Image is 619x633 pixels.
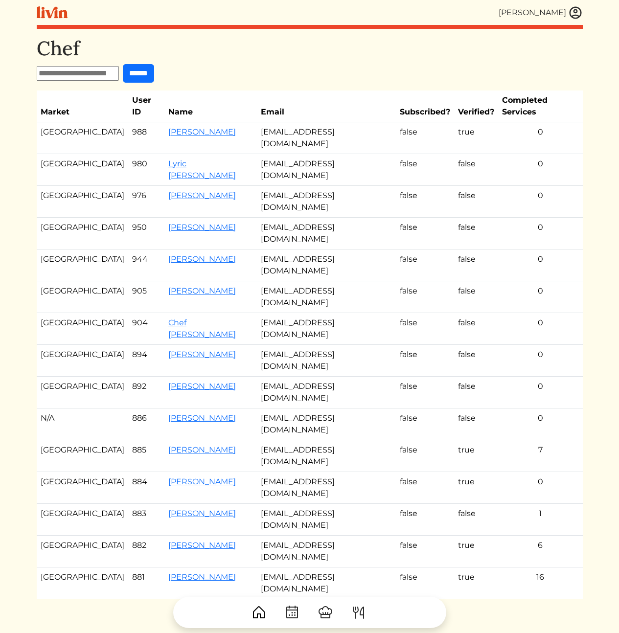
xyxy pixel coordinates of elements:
[454,281,498,313] td: false
[168,413,236,423] a: [PERSON_NAME]
[257,567,396,599] td: [EMAIL_ADDRESS][DOMAIN_NAME]
[257,218,396,249] td: [EMAIL_ADDRESS][DOMAIN_NAME]
[454,154,498,186] td: false
[164,90,257,122] th: Name
[37,345,128,377] td: [GEOGRAPHIC_DATA]
[257,408,396,440] td: [EMAIL_ADDRESS][DOMAIN_NAME]
[351,605,367,620] img: ForkKnife-55491504ffdb50bab0c1e09e7649658475375261d09fd45db06cec23bce548bf.svg
[257,90,396,122] th: Email
[128,90,165,122] th: User ID
[37,122,128,154] td: [GEOGRAPHIC_DATA]
[396,504,454,536] td: false
[168,477,236,486] a: [PERSON_NAME]
[498,154,583,186] td: 0
[37,504,128,536] td: [GEOGRAPHIC_DATA]
[128,218,165,249] td: 950
[498,313,583,345] td: 0
[168,191,236,200] a: [PERSON_NAME]
[37,440,128,472] td: [GEOGRAPHIC_DATA]
[128,377,165,408] td: 892
[454,249,498,281] td: false
[396,186,454,218] td: false
[37,313,128,345] td: [GEOGRAPHIC_DATA]
[257,440,396,472] td: [EMAIL_ADDRESS][DOMAIN_NAME]
[168,509,236,518] a: [PERSON_NAME]
[128,281,165,313] td: 905
[257,377,396,408] td: [EMAIL_ADDRESS][DOMAIN_NAME]
[454,440,498,472] td: true
[257,536,396,567] td: [EMAIL_ADDRESS][DOMAIN_NAME]
[37,154,128,186] td: [GEOGRAPHIC_DATA]
[396,377,454,408] td: false
[284,605,300,620] img: CalendarDots-5bcf9d9080389f2a281d69619e1c85352834be518fbc73d9501aef674afc0d57.svg
[37,281,128,313] td: [GEOGRAPHIC_DATA]
[454,536,498,567] td: true
[396,567,454,599] td: false
[257,122,396,154] td: [EMAIL_ADDRESS][DOMAIN_NAME]
[498,504,583,536] td: 1
[396,440,454,472] td: false
[257,472,396,504] td: [EMAIL_ADDRESS][DOMAIN_NAME]
[257,281,396,313] td: [EMAIL_ADDRESS][DOMAIN_NAME]
[498,408,583,440] td: 0
[498,249,583,281] td: 0
[37,6,68,19] img: livin-logo-a0d97d1a881af30f6274990eb6222085a2533c92bbd1e4f22c21b4f0d0e3210c.svg
[498,536,583,567] td: 6
[257,504,396,536] td: [EMAIL_ADDRESS][DOMAIN_NAME]
[128,504,165,536] td: 883
[128,122,165,154] td: 988
[396,313,454,345] td: false
[128,408,165,440] td: 886
[396,122,454,154] td: false
[37,472,128,504] td: [GEOGRAPHIC_DATA]
[454,472,498,504] td: true
[168,382,236,391] a: [PERSON_NAME]
[498,377,583,408] td: 0
[128,345,165,377] td: 894
[498,345,583,377] td: 0
[396,536,454,567] td: false
[454,567,498,599] td: true
[37,377,128,408] td: [GEOGRAPHIC_DATA]
[454,218,498,249] td: false
[499,7,566,19] div: [PERSON_NAME]
[396,408,454,440] td: false
[498,186,583,218] td: 0
[128,249,165,281] td: 944
[168,127,236,136] a: [PERSON_NAME]
[37,218,128,249] td: [GEOGRAPHIC_DATA]
[128,313,165,345] td: 904
[396,154,454,186] td: false
[498,218,583,249] td: 0
[128,472,165,504] td: 884
[168,445,236,454] a: [PERSON_NAME]
[168,572,236,582] a: [PERSON_NAME]
[37,186,128,218] td: [GEOGRAPHIC_DATA]
[168,318,236,339] a: Chef [PERSON_NAME]
[498,472,583,504] td: 0
[454,90,498,122] th: Verified?
[257,154,396,186] td: [EMAIL_ADDRESS][DOMAIN_NAME]
[168,286,236,295] a: [PERSON_NAME]
[37,408,128,440] td: N/A
[498,440,583,472] td: 7
[318,605,333,620] img: ChefHat-a374fb509e4f37eb0702ca99f5f64f3b6956810f32a249b33092029f8484b388.svg
[498,90,583,122] th: Completed Services
[37,90,128,122] th: Market
[168,223,236,232] a: [PERSON_NAME]
[396,218,454,249] td: false
[37,567,128,599] td: [GEOGRAPHIC_DATA]
[257,313,396,345] td: [EMAIL_ADDRESS][DOMAIN_NAME]
[128,567,165,599] td: 881
[396,281,454,313] td: false
[454,377,498,408] td: false
[568,5,583,20] img: user_account-e6e16d2ec92f44fc35f99ef0dc9cddf60790bfa021a6ecb1c896eb5d2907b31c.svg
[128,440,165,472] td: 885
[257,345,396,377] td: [EMAIL_ADDRESS][DOMAIN_NAME]
[128,536,165,567] td: 882
[251,605,267,620] img: House-9bf13187bcbb5817f509fe5e7408150f90897510c4275e13d0d5fca38e0b5951.svg
[454,313,498,345] td: false
[498,281,583,313] td: 0
[128,154,165,186] td: 980
[454,504,498,536] td: false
